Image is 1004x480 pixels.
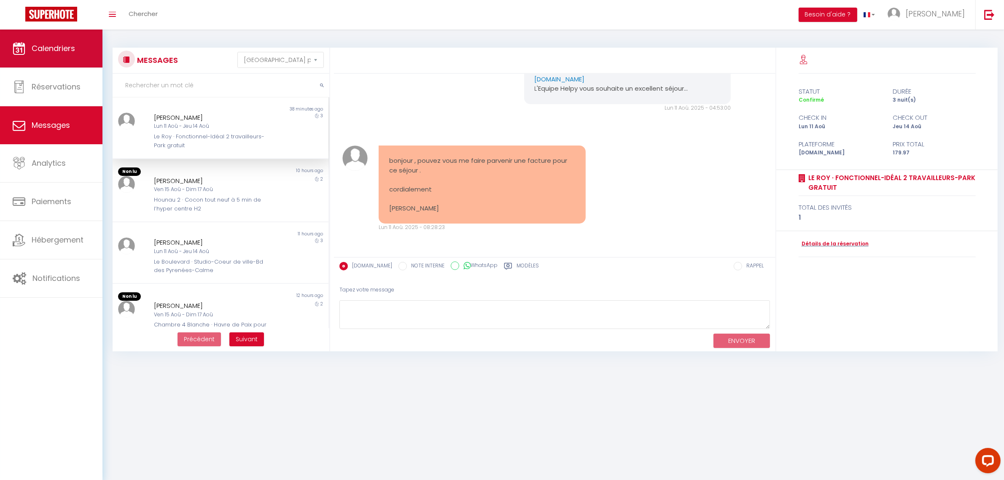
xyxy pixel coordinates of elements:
[887,139,981,149] div: Prix total
[154,186,269,194] div: Ven 15 Aoû - Dim 17 Aoû
[799,202,976,213] div: total des invités
[118,301,135,318] img: ...
[887,123,981,131] div: Jeu 14 Aoû
[154,237,269,248] div: [PERSON_NAME]
[113,74,329,97] input: Rechercher un mot clé
[906,8,965,19] span: [PERSON_NAME]
[535,65,681,84] a: [URL][DOMAIN_NAME]
[793,139,887,149] div: Plateforme
[805,173,976,193] a: Le Roy · Fonctionnel-Idéal 2 travailleurs-Park gratuit
[221,231,328,237] div: 11 hours ago
[459,262,498,271] label: WhatsApp
[793,123,887,131] div: Lun 11 Aoû
[236,335,258,343] span: Suivant
[713,334,770,348] button: ENVOYER
[320,237,323,244] span: 3
[118,167,141,176] span: Non lu
[118,176,135,193] img: ...
[887,149,981,157] div: 179.97
[379,224,586,232] div: Lun 11 Aoû. 2025 - 08:28:23
[969,445,1004,480] iframe: LiveChat chat widget
[118,292,141,301] span: Non lu
[799,96,824,103] span: Confirmé
[154,176,269,186] div: [PERSON_NAME]
[793,113,887,123] div: check in
[799,213,976,223] div: 1
[154,113,269,123] div: [PERSON_NAME]
[320,113,323,119] span: 3
[25,7,77,22] img: Super Booking
[888,8,900,20] img: ...
[154,196,269,213] div: Hounau 2 · Cocon tout neuf à 5 min de l’hyper centre H2
[799,8,857,22] button: Besoin d'aide ?
[221,167,328,176] div: 10 hours ago
[129,9,158,18] span: Chercher
[178,332,221,347] button: Previous
[135,51,178,70] h3: MESSAGES
[535,65,721,84] p: - Aéroport de Pau : ">
[229,332,264,347] button: Next
[799,240,869,248] a: Détails de la réservation
[32,120,70,130] span: Messages
[154,321,269,338] div: Chambre 4 Blanche · Havre de Paix pour 2 pers-Vue Pyrénées-Pdj compris
[793,86,887,97] div: statut
[320,176,323,182] span: 2
[887,96,981,104] div: 3 nuit(s)
[517,262,539,272] label: Modèles
[184,335,215,343] span: Précédent
[339,280,770,300] div: Tapez votre message
[524,104,731,112] div: Lun 11 Aoû. 2025 - 04:53:00
[221,292,328,301] div: 12 hours ago
[389,156,575,213] pre: bonjour , pouvez vous me faire parvenir une facture pour ce séjour . cordialement [PERSON_NAME]
[342,146,368,171] img: ...
[535,84,721,94] p: L'Equipe Helpy vous souhaite un excellent séjour...
[118,113,135,129] img: ...
[32,43,75,54] span: Calendriers
[32,196,71,207] span: Paiements
[407,262,444,271] label: NOTE INTERNE
[32,158,66,168] span: Analytics
[118,237,135,254] img: ...
[887,113,981,123] div: check out
[154,248,269,256] div: Lun 11 Aoû - Jeu 14 Aoû
[742,262,764,271] label: RAPPEL
[154,258,269,275] div: Le Boulevard · Studio-Coeur de ville-Bd des Pyrenées-Calme
[320,301,323,307] span: 2
[154,301,269,311] div: [PERSON_NAME]
[887,86,981,97] div: durée
[32,235,83,245] span: Hébergement
[984,9,995,20] img: logout
[154,122,269,130] div: Lun 11 Aoû - Jeu 14 Aoû
[154,132,269,150] div: Le Roy · Fonctionnel-Idéal 2 travailleurs-Park gratuit
[793,149,887,157] div: [DOMAIN_NAME]
[221,106,328,113] div: 38 minutes ago
[32,273,80,283] span: Notifications
[32,81,81,92] span: Réservations
[154,311,269,319] div: Ven 15 Aoû - Dim 17 Aoû
[348,262,392,271] label: [DOMAIN_NAME]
